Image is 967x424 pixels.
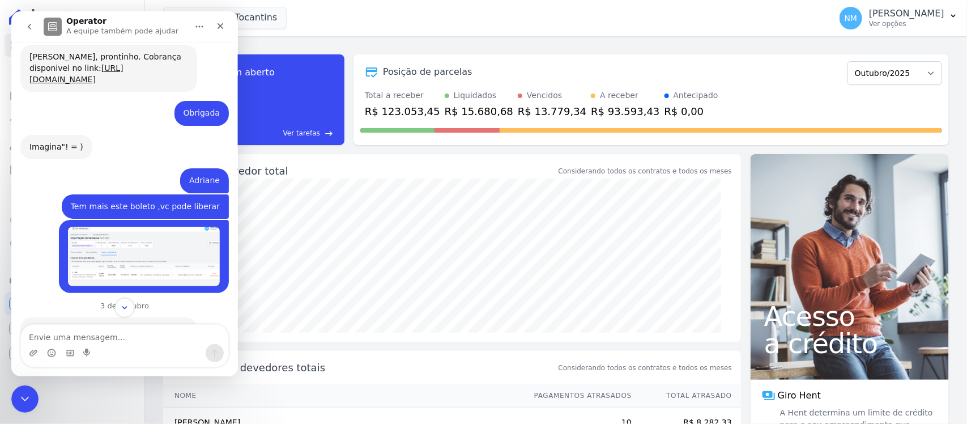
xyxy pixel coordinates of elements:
button: Scroll to bottom [104,287,123,306]
a: Lotes [5,109,140,132]
span: Giro Hent [778,389,821,402]
div: NILDA diz… [9,183,218,209]
div: NILDA diz… [9,209,218,291]
a: Contratos [5,59,140,82]
div: [PERSON_NAME], prontinho. Cobrança disponivel no link:[URL][DOMAIN_NAME] [9,33,186,80]
div: Obrigada [172,96,208,108]
div: R$ 123.053,45 [365,104,440,119]
div: R$ 93.593,43 [591,104,659,119]
a: Visão Geral [5,34,140,57]
span: Ver tarefas [283,128,320,138]
th: Pagamentos Atrasados [523,384,632,408]
a: Minha Carteira [5,159,140,181]
div: A receber [600,90,638,101]
div: Adriane diz… [9,306,218,368]
button: Selecionador de Emoji [36,337,45,346]
div: R$ 0,00 [664,104,718,119]
button: Start recording [72,337,81,346]
div: Adriane diz… [9,33,218,90]
span: Considerando todos os contratos e todos os meses [559,363,732,373]
div: Saldo devedor total [188,163,556,179]
a: Recebíveis [5,292,140,315]
a: Conta Hent [5,317,140,340]
span: NM [845,14,858,22]
div: Tem mais este boleto ,vc pode liberar [59,190,208,201]
p: [PERSON_NAME] [869,8,944,19]
a: Clientes [5,134,140,156]
a: Ver tarefas east [205,128,333,138]
th: Total Atrasado [632,384,741,408]
div: R$ 13.779,34 [518,104,586,119]
button: Upload do anexo [18,337,27,346]
div: Imagina"! = ) [9,124,81,149]
button: NM [PERSON_NAME] Ver opções [830,2,967,34]
a: Transferências [5,184,140,206]
div: NILDA diz… [9,157,218,183]
div: NILDA diz… [9,90,218,124]
button: Enviar uma mensagem [194,333,212,351]
a: Parcelas [5,84,140,107]
p: Ver opções [869,19,944,28]
div: Posição de parcelas [383,65,472,79]
span: Principais devedores totais [188,360,556,375]
div: Adriane [169,157,218,182]
div: Imagina"! = ) [18,130,72,142]
div: Tem mais este boleto ,vc pode liberar [50,183,218,208]
button: Selecionador de GIF [54,337,63,346]
div: Fechar [199,5,219,25]
span: a crédito [764,330,935,357]
textarea: Envie uma mensagem... [10,313,217,333]
div: [PERSON_NAME], bom dia! Como vai? [9,306,186,359]
div: Plataformas [9,274,135,288]
div: Adriane diz… [9,124,218,158]
div: [PERSON_NAME], prontinho. Cobrança disponivel no link: [18,40,177,74]
iframe: Intercom live chat [11,11,238,376]
div: Considerando todos os contratos e todos os meses [559,166,732,176]
div: R$ 15.680,68 [445,104,513,119]
span: east [325,129,333,138]
div: Liquidados [454,90,497,101]
p: A equipe também pode ajudar [55,14,167,26]
div: Vencidos [527,90,562,101]
button: Pérola Do Tocantins [163,7,287,28]
button: Início [177,5,199,26]
div: Adriane [178,164,208,175]
th: Nome [163,384,523,408]
a: Crédito [5,209,140,231]
div: Total a receber [365,90,440,101]
iframe: Intercom live chat [11,385,39,413]
div: Obrigada [163,90,218,115]
div: Antecipado [674,90,718,101]
span: Acesso [764,303,935,330]
a: Negativação [5,234,140,256]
